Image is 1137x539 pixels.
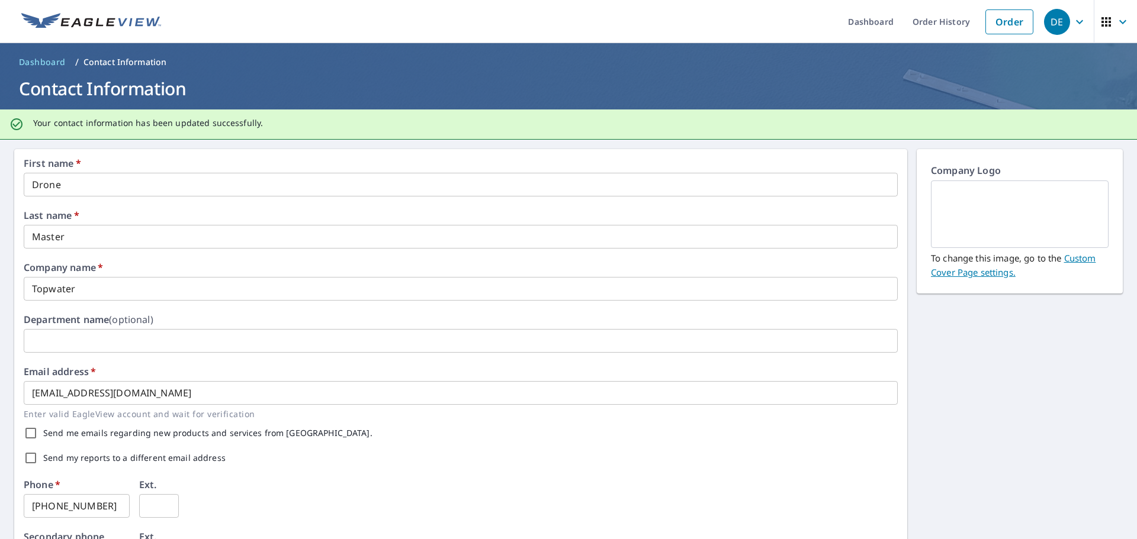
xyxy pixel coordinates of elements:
[43,454,226,462] label: Send my reports to a different email address
[21,13,161,31] img: EV Logo
[945,182,1094,246] img: EmptyCustomerLogo.png
[24,407,889,421] p: Enter valid EagleView account and wait for verification
[24,159,81,168] label: First name
[24,315,153,324] label: Department name
[24,367,96,376] label: Email address
[14,53,70,72] a: Dashboard
[109,313,153,326] b: (optional)
[24,480,60,489] label: Phone
[43,429,372,437] label: Send me emails regarding new products and services from [GEOGRAPHIC_DATA].
[75,55,79,69] li: /
[14,76,1123,101] h1: Contact Information
[19,56,66,68] span: Dashboard
[139,480,157,489] label: Ext.
[14,53,1123,72] nav: breadcrumb
[83,56,167,68] p: Contact Information
[1044,9,1070,35] div: DE
[985,9,1033,34] a: Order
[931,163,1109,180] p: Company Logo
[931,248,1109,279] p: To change this image, go to the
[24,211,79,220] label: Last name
[24,263,103,272] label: Company name
[33,118,263,128] p: Your contact information has been updated successfully.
